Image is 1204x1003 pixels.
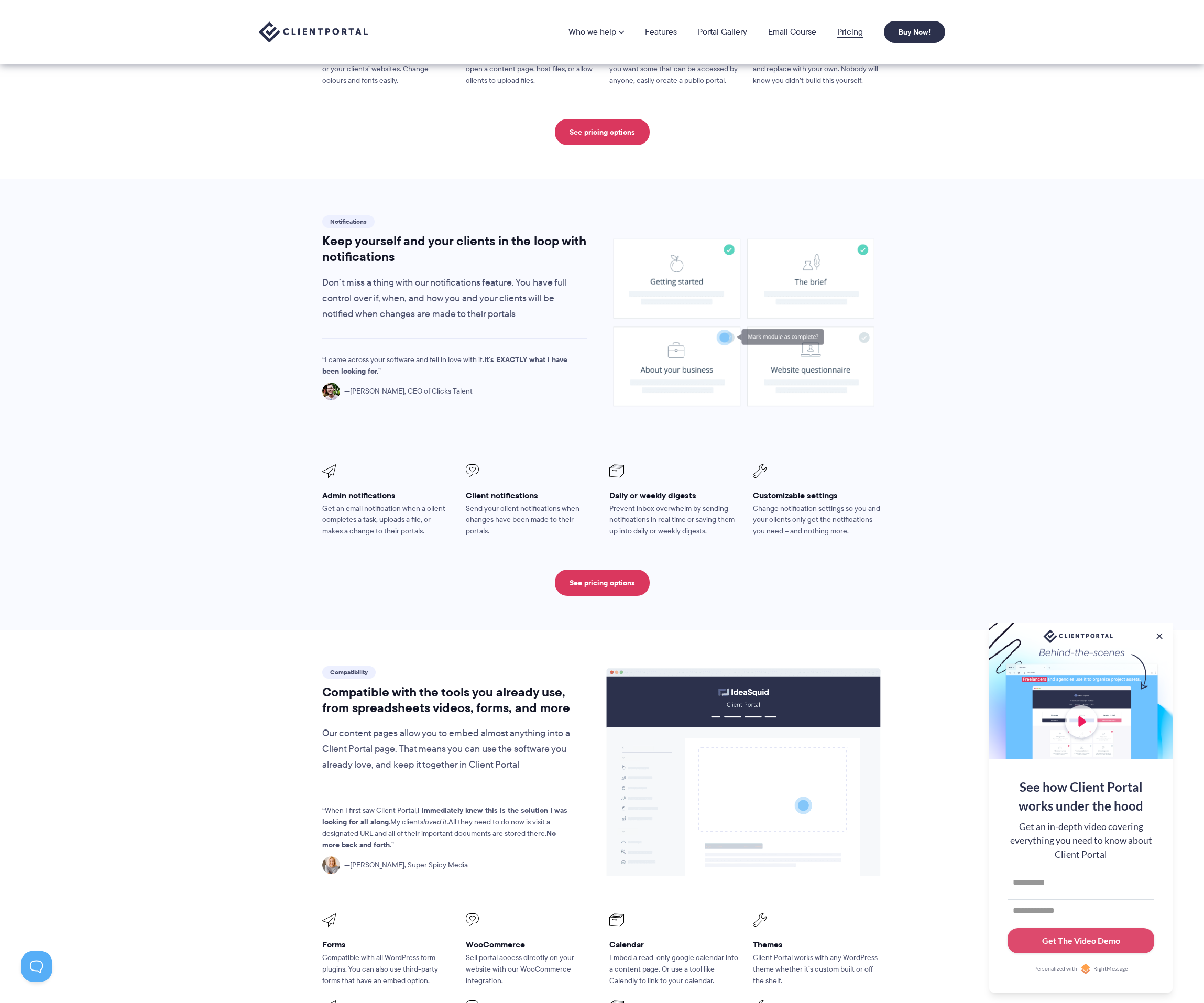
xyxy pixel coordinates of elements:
[466,52,595,86] p: Each module can either link to a URL, open a content page, host files, or allow clients to upload...
[753,503,882,538] p: Change notification settings so you and your clients only get the notifications you need – and no...
[1080,964,1091,974] img: Personalized with RightMessage
[609,52,738,86] p: By default all portals are private. But if you want some that can be accessed by anyone, easily c...
[753,52,882,86] p: Easily remove Client Portal branding and replace with your own. Nobody will know you didn’t build...
[609,503,738,538] p: Prevent inbox overwhelm by sending notifications in real time or saving them up into daily or wee...
[1034,965,1077,973] span: Personalized with
[466,939,595,950] h3: WooCommerce
[322,354,567,377] strong: It's EXACTLY what I have been looking for.
[344,859,468,871] span: [PERSON_NAME], Super Spicy Media
[753,939,882,950] h3: Themes
[609,939,738,950] h3: Calendar
[466,490,595,501] h3: Client notifications
[322,52,451,86] p: Brand your portals to match either your or your clients’ websites. Change colours and fonts easily.
[322,503,451,538] p: Get an email notification when a client completes a task, uploads a file, or makes a change to th...
[322,666,376,679] span: Compatibility
[609,952,738,987] p: Embed a read-only google calendar into a content page. Or use a tool like Calendly to link to you...
[322,804,567,827] strong: I immediately knew this is the solution I was looking for all along.
[322,354,568,377] p: I came across your software and fell in love with it.
[555,570,650,596] a: See pricing options
[1008,778,1154,815] div: See how Client Portal works under the hood
[322,275,587,322] p: Don’t miss a thing with our notifications feature. You have full control over if, when, and how y...
[1042,934,1120,947] div: Get The Video Demo
[322,490,451,501] h3: Admin notifications
[423,816,448,827] em: loved it.
[609,490,738,501] h3: Daily or weekly digests
[753,490,882,501] h3: Customizable settings
[322,726,587,773] p: Our content pages allow you to embed almost anything into a Client Portal page. That means you ca...
[322,215,375,228] span: Notifications
[322,939,451,950] h3: Forms
[884,21,945,43] a: Buy Now!
[1008,964,1154,974] a: Personalized withRightMessage
[768,28,816,36] a: Email Course
[698,28,747,36] a: Portal Gallery
[753,952,882,987] p: Client Portal works with any WordPress theme whether it’s custom built or off the shelf.
[466,952,595,987] p: Sell portal access directly on your website with our WooCommerce integration.
[322,827,556,851] strong: No more back and forth.
[1008,928,1154,954] button: Get The Video Demo
[466,503,595,538] p: Send your client notifications when changes have been made to their portals.
[344,386,473,397] span: [PERSON_NAME], CEO of Clicks Talent
[322,952,451,987] p: Compatible with all WordPress form plugins. You can also use third-party forms that have an embed...
[645,28,677,36] a: Features
[837,28,863,36] a: Pricing
[322,233,587,265] h2: Keep yourself and your clients in the loop with notifications
[1093,965,1128,973] span: RightMessage
[21,951,52,982] iframe: Toggle Customer Support
[555,119,650,145] a: See pricing options
[1008,820,1154,862] div: Get an in-depth video covering everything you need to know about Client Portal
[322,805,568,851] p: When I first saw Client Portal, My clients All they need to do now is visit a designated URL and ...
[568,28,624,36] a: Who we help
[322,684,587,716] h2: Compatible with the tools you already use, from spreadsheets videos, forms, and more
